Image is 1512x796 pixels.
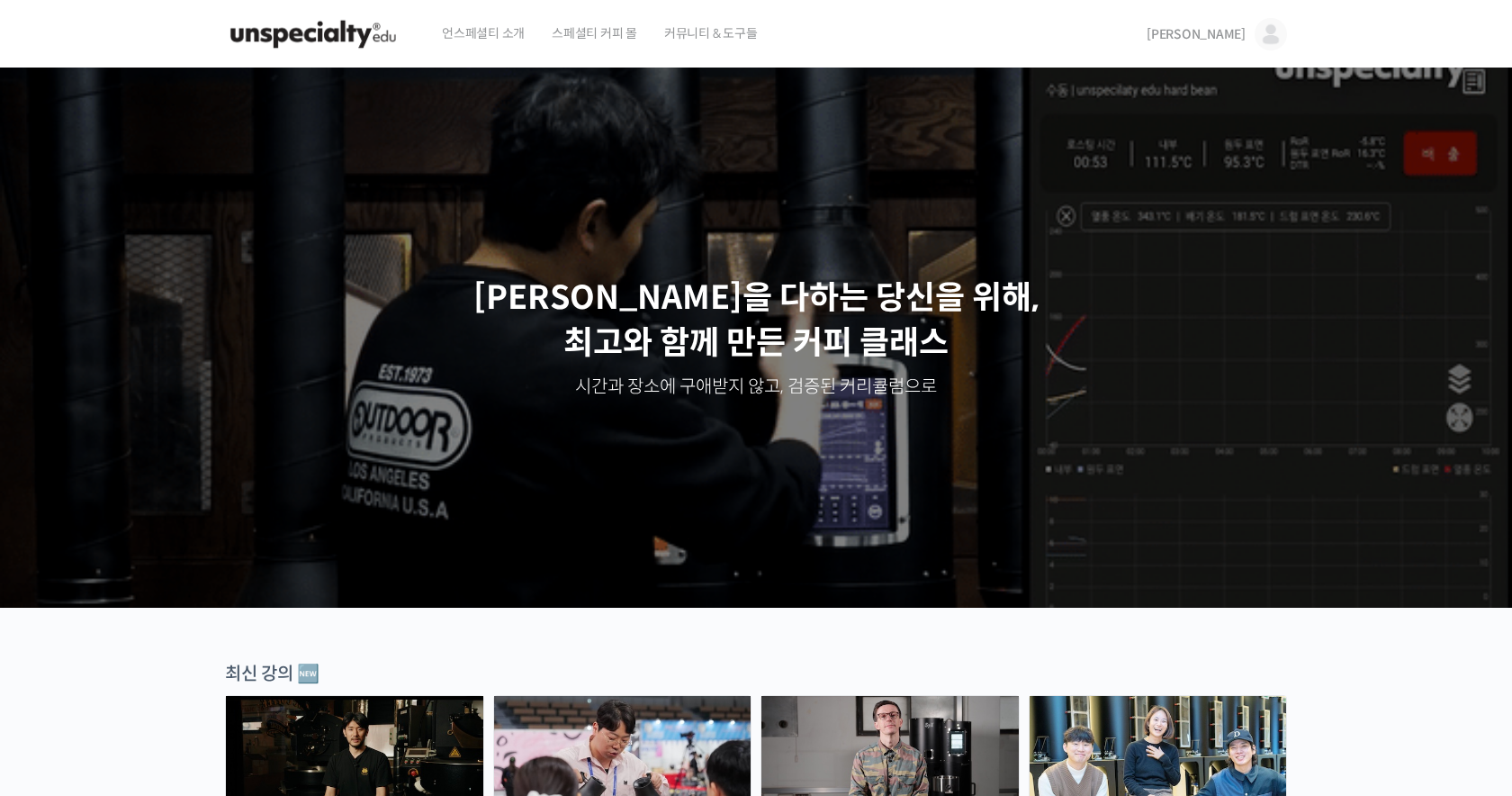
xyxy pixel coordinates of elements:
[1147,26,1246,42] span: [PERSON_NAME]
[18,375,1494,400] p: 시간과 장소에 구애받지 않고, 검증된 커리큘럼으로
[18,276,1494,366] p: [PERSON_NAME]을 다하는 당신을 위해, 최고와 함께 만든 커피 클래스
[225,662,1287,686] div: 최신 강의 🆕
